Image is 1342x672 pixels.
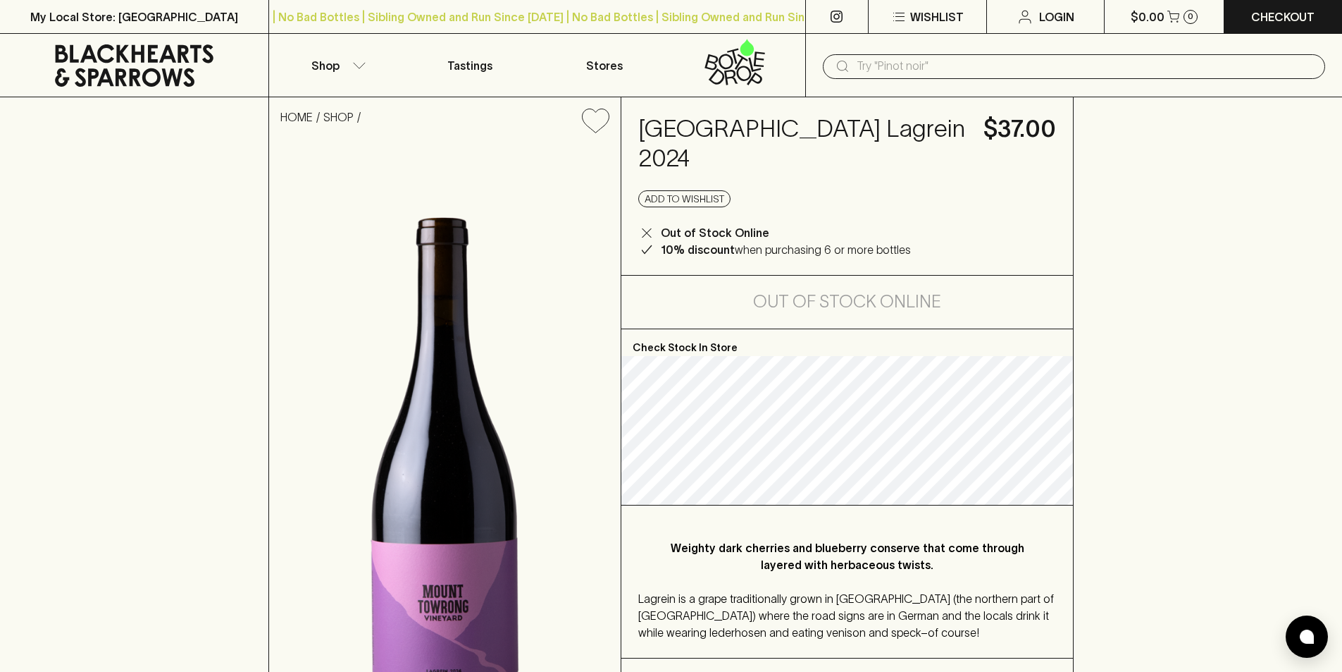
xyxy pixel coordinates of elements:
a: Stores [538,34,671,97]
p: My Local Store: [GEOGRAPHIC_DATA] [30,8,238,25]
p: Shop [311,57,340,74]
h4: [GEOGRAPHIC_DATA] Lagrein 2024 [638,114,967,173]
span: Lagrein is a grape traditionally grown in [GEOGRAPHIC_DATA] (the northern part of [GEOGRAPHIC_DAT... [638,592,1054,639]
button: Add to wishlist [638,190,731,207]
p: Weighty dark cherries and blueberry conserve that come through layered with herbaceous twists. [666,539,1028,573]
h4: $37.00 [983,114,1056,144]
img: bubble-icon [1300,630,1314,644]
p: Wishlist [910,8,964,25]
p: 0 [1188,13,1193,20]
p: $0.00 [1131,8,1164,25]
p: when purchasing 6 or more bottles [661,241,911,258]
p: Out of Stock Online [661,224,769,241]
p: Tastings [447,57,492,74]
input: Try "Pinot noir" [857,55,1314,78]
p: Check Stock In Store [621,329,1073,356]
p: Checkout [1251,8,1315,25]
a: HOME [280,111,313,123]
a: SHOP [323,111,354,123]
p: Login [1039,8,1074,25]
p: Stores [586,57,623,74]
button: Add to wishlist [576,103,615,139]
button: Shop [269,34,403,97]
b: 10% discount [661,243,735,256]
a: Tastings [403,34,537,97]
h5: Out of Stock Online [753,291,941,313]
